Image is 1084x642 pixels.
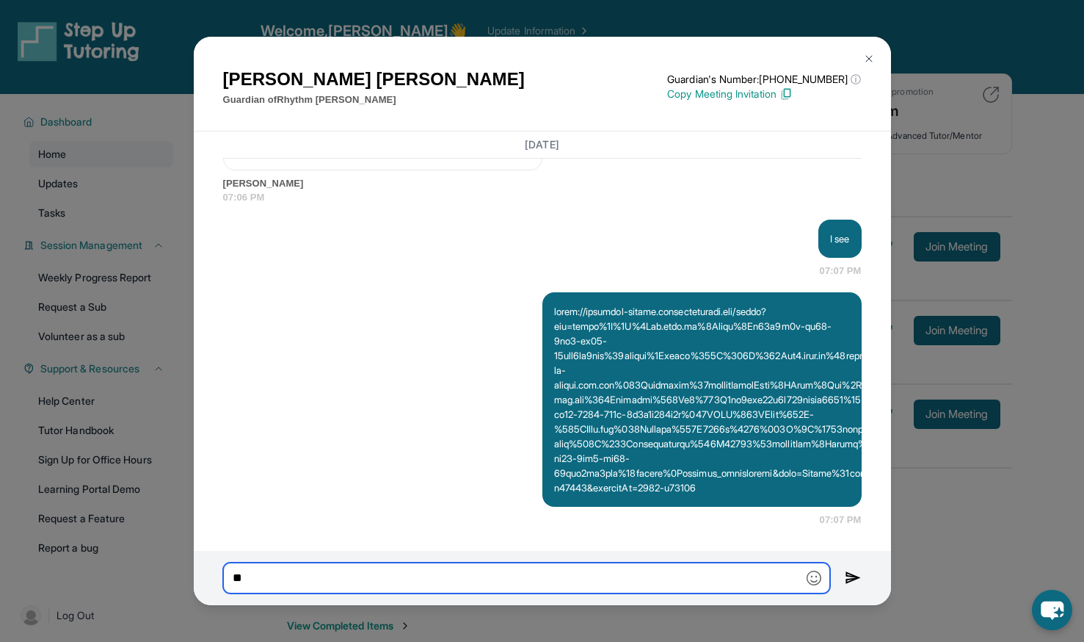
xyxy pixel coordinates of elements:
h3: [DATE] [223,137,862,152]
p: lorem://ipsumdol-sitame.consecteturadi.eli/seddo?eiu=tempo%1I%1U%4Lab.etdo.ma%8Aliqu%8En63a9m0v-q... [554,304,850,495]
span: 07:06 PM [223,190,862,205]
p: Copy Meeting Invitation [667,87,861,101]
img: Emoji [807,571,821,585]
img: Close Icon [863,53,875,65]
span: 07:07 PM [820,264,862,278]
h1: [PERSON_NAME] [PERSON_NAME] [223,66,525,93]
p: Guardian of Rhythm [PERSON_NAME] [223,93,525,107]
img: Copy Icon [779,87,793,101]
span: 07:07 PM [820,513,862,527]
p: Guardian's Number: [PHONE_NUMBER] [667,72,861,87]
p: I see [830,231,849,246]
img: Send icon [845,569,862,587]
button: chat-button [1032,590,1072,630]
span: [PERSON_NAME] [223,176,862,191]
span: ⓘ [851,72,861,87]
